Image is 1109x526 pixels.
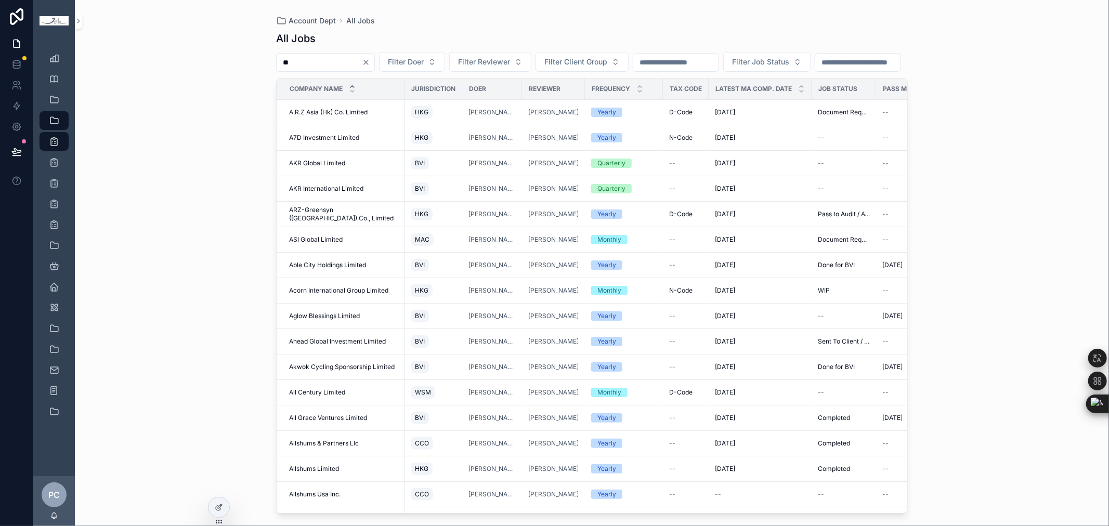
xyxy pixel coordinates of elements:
span: -- [669,185,675,193]
a: [PERSON_NAME] [528,337,579,346]
a: [PERSON_NAME] [528,185,579,193]
span: [DATE] [715,261,735,269]
span: [PERSON_NAME] [468,337,516,346]
a: [DATE] [715,388,805,397]
span: -- [669,363,675,371]
span: BVI [415,261,425,269]
span: WSM [415,388,431,397]
a: Pass to Audit / Awaiting Audit Report [818,210,870,218]
a: [PERSON_NAME] [528,363,579,371]
a: [PERSON_NAME] [528,439,579,448]
a: AKR International Limited [289,185,398,193]
span: -- [882,388,889,397]
span: BVI [415,363,425,371]
a: [DATE] [715,439,805,448]
a: N-Code [669,286,702,295]
span: -- [882,108,889,116]
a: [DATE] [882,261,984,269]
button: Select Button [379,52,445,72]
a: [DATE] [715,108,805,116]
span: [PERSON_NAME] [468,363,516,371]
span: -- [818,134,824,142]
span: [DATE] [882,261,903,269]
span: [DATE] [715,312,735,320]
a: BVI [411,359,456,375]
a: [DATE] [715,210,805,218]
span: [DATE] [715,134,735,142]
div: Yearly [597,362,616,372]
a: D-Code [669,388,702,397]
a: N-Code [669,134,702,142]
span: Allshums & Partners Llc [289,439,359,448]
a: -- [882,108,984,116]
span: CCO [415,439,429,448]
a: HKG [411,206,456,222]
span: HKG [415,286,428,295]
a: [PERSON_NAME] [468,159,516,167]
a: ARZ-Greensyn ([GEOGRAPHIC_DATA]) Co., Limited [289,206,398,222]
a: [DATE] [882,312,984,320]
a: [PERSON_NAME] [468,134,516,142]
a: [PERSON_NAME] [528,414,579,422]
a: AKR Global Limited [289,159,398,167]
a: [PERSON_NAME] [468,286,516,295]
a: [DATE] [715,185,805,193]
a: Yearly [591,337,657,346]
div: Yearly [597,133,616,142]
a: Monthly [591,235,657,244]
a: Sent To Client / Trustee / Tax Preparer [818,337,870,346]
span: WIP [818,286,830,295]
a: -- [669,363,702,371]
a: [DATE] [715,363,805,371]
span: MAC [415,235,429,244]
a: -- [882,439,984,448]
a: [PERSON_NAME] [468,261,516,269]
span: Ahead Global Investment Limited [289,337,386,346]
span: Filter Doer [388,57,424,67]
a: HKG [411,129,456,146]
a: -- [818,159,870,167]
a: [PERSON_NAME] [468,439,516,448]
a: [PERSON_NAME] [468,108,516,116]
span: -- [882,159,889,167]
a: Yearly [591,362,657,372]
div: Yearly [597,439,616,448]
span: All Century Limited [289,388,345,397]
span: Akwok Cycling Sponsorship Limited [289,363,395,371]
span: BVI [415,337,425,346]
a: -- [669,261,702,269]
a: D-Code [669,108,702,116]
a: HKG [411,461,456,477]
a: -- [882,134,984,142]
a: [PERSON_NAME] [528,261,579,269]
span: [PERSON_NAME] [528,159,579,167]
span: BVI [415,414,425,422]
a: [PERSON_NAME] [528,210,579,218]
img: App logo [40,16,69,26]
a: A7D Investment Limited [289,134,398,142]
a: -- [882,286,984,295]
span: All Jobs [346,16,375,26]
a: -- [882,185,984,193]
a: [DATE] [715,235,805,244]
span: -- [669,312,675,320]
a: WIP [818,286,870,295]
span: A7D Investment Limited [289,134,359,142]
a: [PERSON_NAME] [468,235,516,244]
span: [DATE] [715,235,735,244]
a: BVI [411,257,456,273]
span: D-Code [669,388,693,397]
a: [PERSON_NAME] [528,388,579,397]
div: Yearly [597,413,616,423]
a: [PERSON_NAME] [468,312,516,320]
a: D-Code [669,210,702,218]
a: Able City Holdings Limited [289,261,398,269]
